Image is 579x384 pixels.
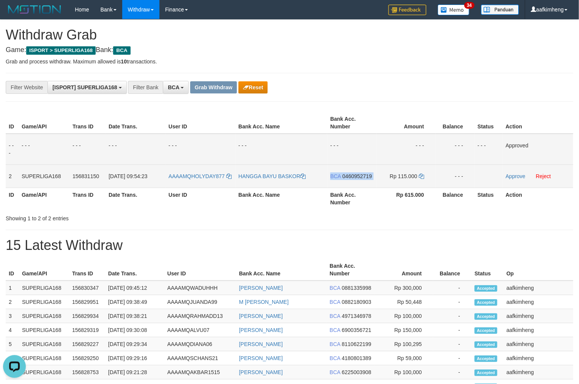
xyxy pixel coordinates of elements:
td: aafkimheng [503,323,573,337]
td: [DATE] 09:38:49 [105,295,164,309]
a: Approve [506,173,525,179]
td: SUPERLIGA168 [19,281,69,295]
th: Bank Acc. Name [235,112,327,134]
span: BCA [330,327,340,333]
td: - [433,323,472,337]
a: AAAAMQHOLYDAY877 [169,173,232,179]
span: 156831150 [73,173,99,179]
th: ID [6,112,19,134]
th: Trans ID [69,259,105,281]
td: - - - [377,134,435,165]
span: BCA [113,46,130,55]
a: HANGGA BAYU BASKOR [238,173,306,179]
td: AAAAMQAKBAR1515 [164,365,236,379]
h4: Game: Bank: [6,46,573,54]
td: AAAAMQRAHMADD13 [164,309,236,323]
th: Balance [435,188,475,209]
th: Amount [377,112,435,134]
td: aafkimheng [503,295,573,309]
td: SUPERLIGA168 [19,365,69,379]
button: Open LiveChat chat widget [3,3,26,26]
th: Trans ID [69,112,106,134]
span: BCA [330,173,341,179]
span: BCA [330,355,340,361]
span: Accepted [475,370,497,376]
th: Game/API [19,259,69,281]
td: aafkimheng [503,351,573,365]
td: - [433,281,472,295]
td: Rp 59,000 [375,351,433,365]
div: Filter Website [6,81,47,94]
td: 156829934 [69,309,105,323]
th: Balance [435,112,475,134]
a: [PERSON_NAME] [239,313,283,319]
th: Rp 615.000 [377,188,435,209]
th: Status [472,259,503,281]
span: [ISPORT] SUPERLIGA168 [52,84,117,90]
td: aafkimheng [503,309,573,323]
span: Accepted [475,327,497,334]
a: [PERSON_NAME] [239,341,283,347]
span: Accepted [475,299,497,306]
span: 34 [464,2,475,9]
td: Rp 100,295 [375,337,433,351]
td: AAAAMQJUANDA99 [164,295,236,309]
span: Copy 0460952719 to clipboard [342,173,372,179]
td: 156829250 [69,351,105,365]
th: ID [6,188,19,209]
span: Accepted [475,356,497,362]
td: - [433,295,472,309]
td: [DATE] 09:45:12 [105,281,164,295]
th: Action [503,112,573,134]
td: Rp 150,000 [375,323,433,337]
th: Bank Acc. Number [327,259,375,281]
td: SUPERLIGA168 [19,164,69,188]
td: SUPERLIGA168 [19,323,69,337]
span: AAAAMQHOLYDAY877 [169,173,225,179]
th: User ID [164,259,236,281]
td: - [433,365,472,379]
span: Copy 6225003908 to clipboard [342,369,371,375]
th: Date Trans. [106,112,166,134]
td: 156830347 [69,281,105,295]
th: ID [6,259,19,281]
img: MOTION_logo.png [6,4,63,15]
span: BCA [330,285,340,291]
td: 4 [6,323,19,337]
td: [DATE] 09:30:08 [105,323,164,337]
th: Bank Acc. Number [327,112,377,134]
td: 3 [6,309,19,323]
td: Rp 100,000 [375,365,433,379]
td: - - - [166,134,235,165]
span: [DATE] 09:54:23 [109,173,147,179]
h1: 15 Latest Withdraw [6,238,573,253]
th: Op [503,259,573,281]
td: aafkimheng [503,365,573,379]
span: Copy 0882180903 to clipboard [342,299,371,305]
th: User ID [166,188,235,209]
td: AAAAMQALVU07 [164,323,236,337]
a: [PERSON_NAME] [239,369,283,375]
th: Amount [375,259,433,281]
td: SUPERLIGA168 [19,351,69,365]
td: 5 [6,337,19,351]
td: 156829951 [69,295,105,309]
td: - - - [235,134,327,165]
th: Trans ID [69,188,106,209]
span: Copy 8110622199 to clipboard [342,341,371,347]
td: - - - [19,134,69,165]
th: Bank Acc. Name [236,259,327,281]
td: Approved [503,134,573,165]
td: Rp 300,000 [375,281,433,295]
button: [ISPORT] SUPERLIGA168 [47,81,126,94]
td: 2 [6,295,19,309]
td: 6 [6,351,19,365]
td: [DATE] 09:29:34 [105,337,164,351]
th: Bank Acc. Number [327,188,377,209]
td: [DATE] 09:38:21 [105,309,164,323]
td: 156828753 [69,365,105,379]
button: Grab Withdraw [190,81,237,93]
th: Game/API [19,188,69,209]
td: aafkimheng [503,281,573,295]
td: - [433,309,472,323]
